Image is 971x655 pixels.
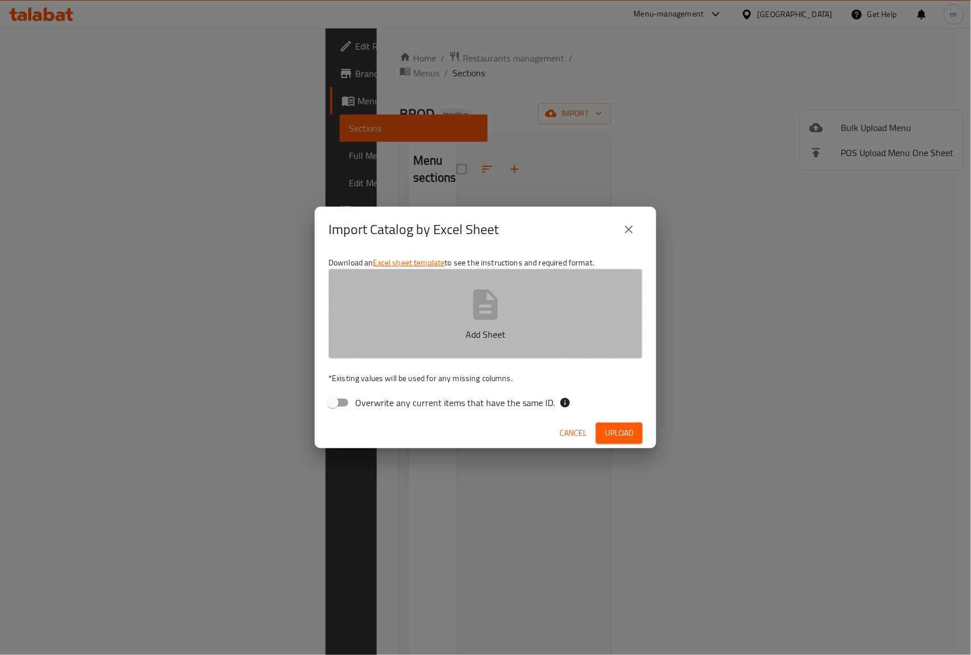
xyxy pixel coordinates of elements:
[559,397,571,408] svg: If the overwrite option isn't selected, then the items that match an existing ID will be ignored ...
[328,220,499,239] h2: Import Catalog by Excel Sheet
[555,423,591,444] button: Cancel
[315,252,656,417] div: Download an to see the instructions and required format.
[373,255,445,270] a: Excel sheet template
[605,426,633,440] span: Upload
[559,426,587,440] span: Cancel
[596,423,643,444] button: Upload
[328,372,643,384] p: Existing values will be used for any missing columns.
[328,269,643,359] button: Add Sheet
[615,216,643,243] button: close
[355,396,555,410] span: Overwrite any current items that have the same ID.
[346,327,625,341] p: Add Sheet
